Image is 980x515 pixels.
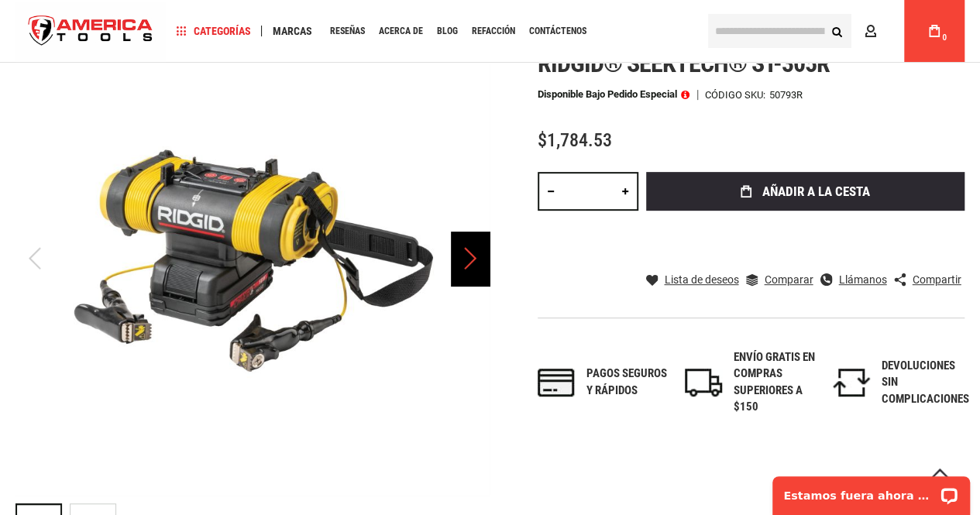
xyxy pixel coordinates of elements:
font: Refacción [472,26,515,36]
font: Llámanos [838,273,886,286]
div: Próximo [451,22,490,496]
font: Reseñas [330,26,365,36]
a: Comparar [745,273,813,287]
font: ENVÍO GRATIS EN COMPRAS SUPERIORES A $150 [734,350,815,414]
font: $1,784.53 [538,129,612,151]
button: añadir a la cesta [646,172,965,211]
button: Abrir el widget de chat LiveChat [178,20,197,39]
a: logotipo de la tienda [15,2,166,60]
a: Contáctenos [522,21,593,42]
font: Cuenta [882,25,923,37]
a: Blog [430,21,465,42]
font: DEVOLUCIONES SIN COMPLICACIONES [882,359,969,406]
font: Marcas [273,25,312,37]
iframe: Widget de chat LiveChat [762,466,980,515]
font: Compartir [912,273,961,286]
a: Refacción [465,21,522,42]
a: Llámanos [820,273,886,287]
font: 0 [942,33,947,42]
a: Marcas [266,21,319,42]
font: Blog [437,26,458,36]
font: Comparar [764,273,813,286]
a: Lista de deseos [645,273,738,287]
font: Disponible bajo pedido especial [538,88,677,100]
button: Buscar [822,16,851,46]
font: Acerca de [379,26,423,36]
font: Código SKU [705,89,763,101]
img: Herramientas de América [15,2,166,60]
a: Reseñas [323,21,372,42]
font: añadir a la cesta [762,184,869,199]
font: Contáctenos [529,26,586,36]
a: Acerca de [372,21,430,42]
a: Categorías [169,21,258,42]
img: pagos [538,369,575,397]
font: Pagos seguros y rápidos [586,366,667,397]
img: envío [685,369,722,397]
img: RIDGID 50793R TRANSMISOR DE LÍNEA RIDGID® SEEKTECH® ST-305R [15,22,490,496]
font: Categorías [194,25,251,37]
font: 50793R [769,89,803,101]
iframe: Secure express checkout frame [643,215,968,260]
img: devoluciones [833,369,870,397]
font: Lista de deseos [664,273,738,286]
font: Estamos fuera ahora mismo. ¡Vuelve más tarde! [22,23,325,36]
